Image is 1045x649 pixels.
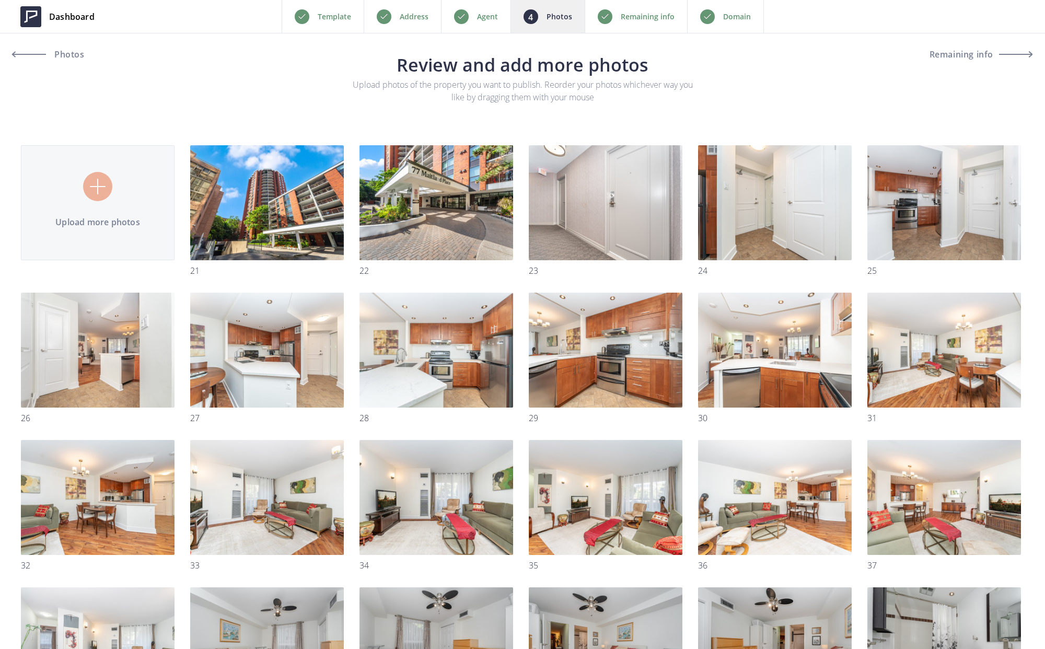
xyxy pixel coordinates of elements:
a: Photos [13,42,107,67]
p: Photos [547,10,572,23]
span: Photos [52,50,85,59]
p: Upload photos of the property you want to publish. Reorder your photos whichever way you like by ... [349,78,697,103]
p: Domain [723,10,751,23]
p: Agent [477,10,498,23]
a: Dashboard [13,1,102,32]
p: Remaining info [621,10,675,23]
h3: Review and add more photos [165,55,880,74]
span: Remaining info [930,50,993,59]
p: Address [400,10,428,23]
button: Remaining info [930,42,1032,67]
span: Dashboard [49,10,95,23]
p: Template [318,10,351,23]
